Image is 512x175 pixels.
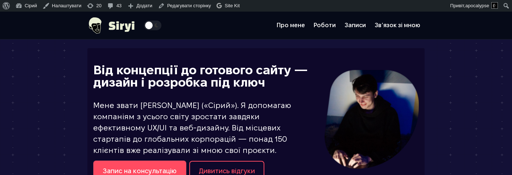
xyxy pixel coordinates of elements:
[272,18,309,33] a: Про мене
[340,18,370,33] a: Записи
[87,12,135,39] img: Сірий
[93,100,313,156] p: Мене звати [PERSON_NAME] («Сірий»). Я допомагаю компаніям з усього світу зростати завдяки ефектив...
[144,20,161,30] label: Theme switcher
[93,64,313,88] h1: Від концепції до готового сайту — дизайн і розробка під ключ
[465,3,489,8] span: apocalypse
[309,18,340,33] a: Роботи
[370,18,425,33] a: Звʼязок зі мною
[225,3,240,8] span: Site Kit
